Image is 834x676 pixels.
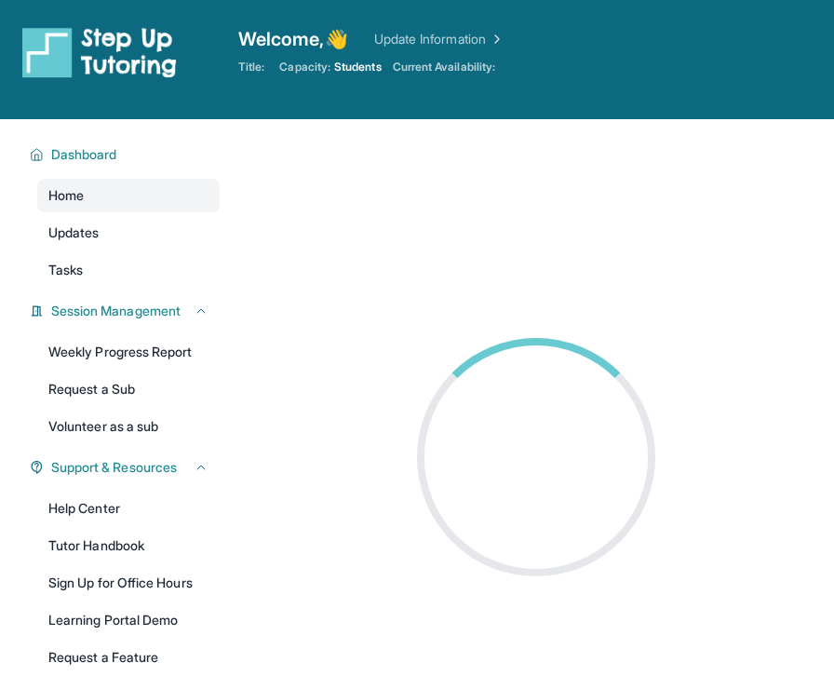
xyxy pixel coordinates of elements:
a: Help Center [37,492,220,525]
img: Chevron Right [486,30,504,48]
a: Learning Portal Demo [37,603,220,637]
span: Capacity: [279,60,330,74]
a: Request a Sub [37,372,220,406]
img: logo [22,26,177,78]
button: Dashboard [44,145,208,164]
span: Tasks [48,261,83,279]
span: Home [48,186,84,205]
button: Support & Resources [44,458,208,477]
a: Tutor Handbook [37,529,220,562]
span: Title: [238,60,264,74]
a: Volunteer as a sub [37,410,220,443]
a: Request a Feature [37,641,220,674]
a: Tasks [37,253,220,287]
span: Support & Resources [51,458,177,477]
a: Update Information [374,30,504,48]
span: Updates [48,223,100,242]
a: Updates [37,216,220,250]
span: Students [334,60,382,74]
a: Weekly Progress Report [37,335,220,369]
a: Sign Up for Office Hours [37,566,220,600]
button: Session Management [44,302,208,320]
span: Session Management [51,302,181,320]
span: Welcome, 👋 [238,26,348,52]
span: Current Availability: [393,60,495,74]
a: Home [37,179,220,212]
span: Dashboard [51,145,117,164]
